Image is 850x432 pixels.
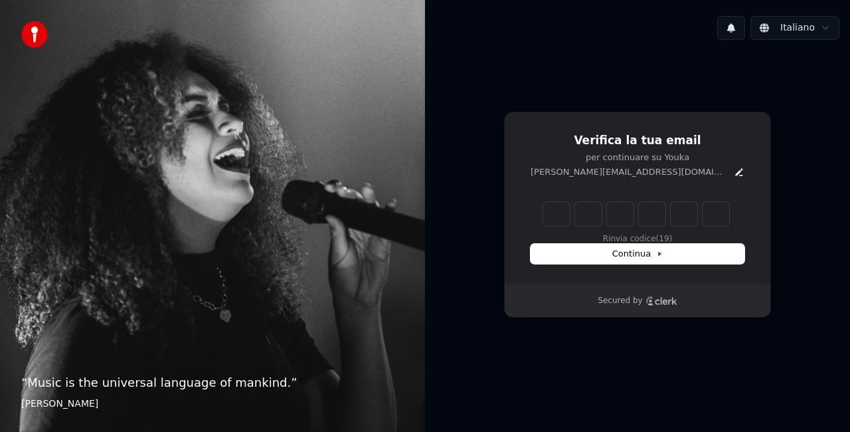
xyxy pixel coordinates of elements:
input: Digit 6 [703,202,729,226]
h1: Verifica la tua email [531,133,744,149]
a: Clerk logo [645,296,677,306]
input: Enter verification code. Digit 1 [543,202,570,226]
button: Continua [531,244,744,264]
p: “ Music is the universal language of mankind. ” [21,374,404,392]
input: Digit 4 [639,202,665,226]
span: Continua [612,248,663,260]
input: Digit 3 [607,202,634,226]
img: youka [21,21,48,48]
p: [PERSON_NAME][EMAIL_ADDRESS][DOMAIN_NAME] [531,166,728,178]
input: Digit 5 [671,202,697,226]
p: Secured by [598,296,642,306]
footer: [PERSON_NAME] [21,397,404,411]
input: Digit 2 [575,202,602,226]
div: Verification code input [541,199,732,229]
p: per continuare su Youka [531,152,744,163]
button: Edit [734,167,744,177]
